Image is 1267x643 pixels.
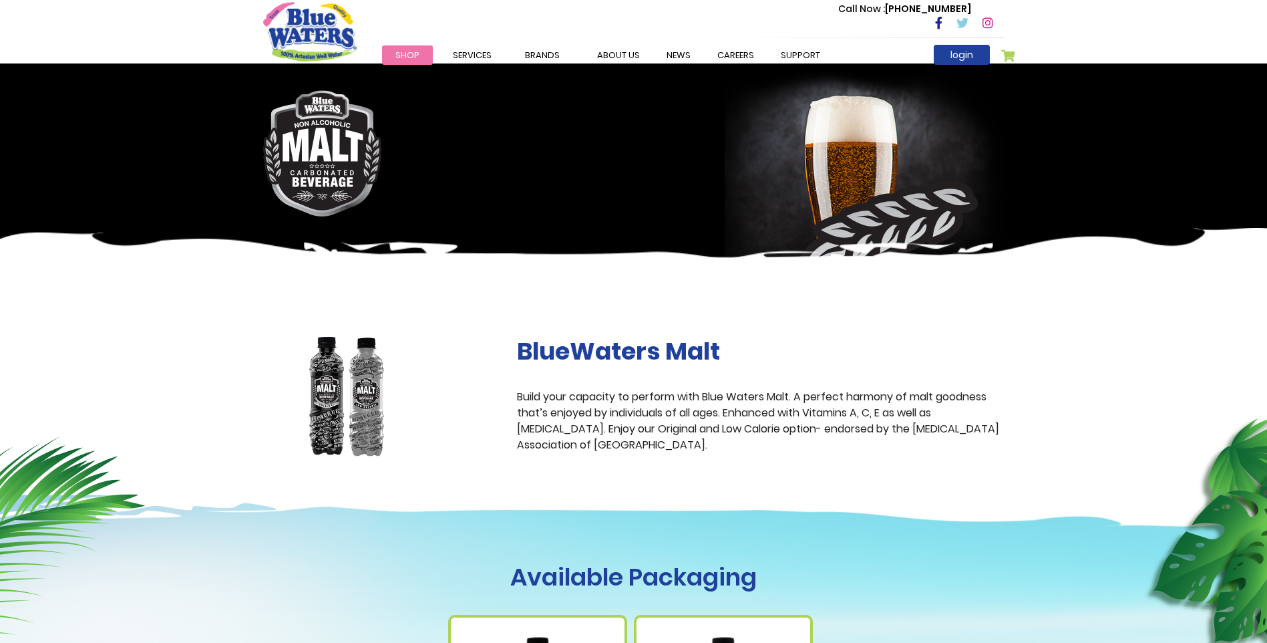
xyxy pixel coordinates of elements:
[395,49,419,61] span: Shop
[704,45,767,65] a: careers
[382,45,433,65] a: Shop
[517,389,1005,453] p: Build your capacity to perform with Blue Waters Malt. A perfect harmony of malt goodness that’s e...
[584,45,653,65] a: about us
[263,563,1005,592] h1: Available Packaging
[934,45,990,65] a: login
[263,2,357,61] a: store logo
[439,45,505,65] a: Services
[525,49,560,61] span: Brands
[512,45,573,65] a: Brands
[838,2,971,16] p: [PHONE_NUMBER]
[517,337,1005,366] h2: BlueWaters Malt
[725,70,1015,301] img: malt-banner-right.png
[838,2,885,15] span: Call Now :
[653,45,704,65] a: News
[767,45,834,65] a: support
[453,49,492,61] span: Services
[263,90,382,217] img: malt-logo.png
